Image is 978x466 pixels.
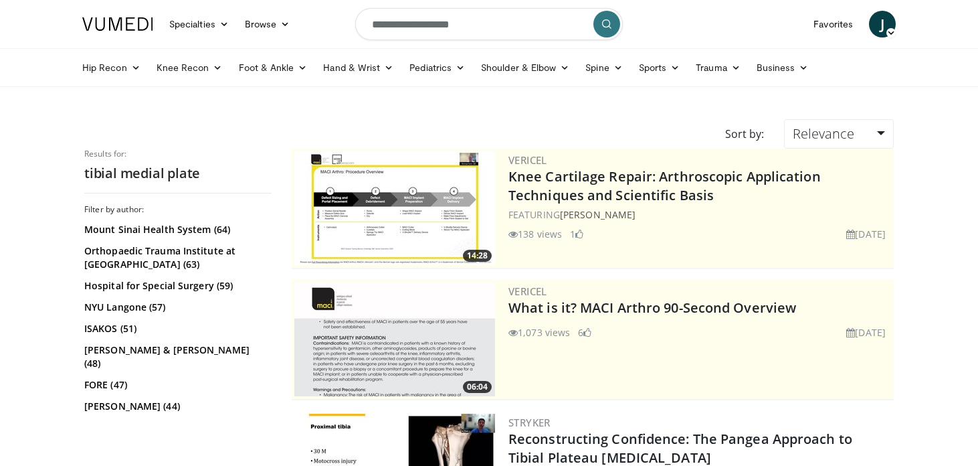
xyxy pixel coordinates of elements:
[149,54,231,81] a: Knee Recon
[84,165,272,182] h2: tibial medial plate
[715,119,774,149] div: Sort by:
[74,54,149,81] a: Hip Recon
[84,400,268,413] a: [PERSON_NAME] (44)
[793,125,854,143] span: Relevance
[355,8,623,40] input: Search topics, interventions
[315,54,401,81] a: Hand & Wrist
[294,151,495,265] a: 14:28
[784,119,894,149] a: Relevance
[401,54,473,81] a: Pediatrics
[869,11,896,37] a: J
[84,223,268,236] a: Mount Sinai Health System (64)
[570,227,583,241] li: 1
[294,283,495,396] img: aa6cc8ed-3dbf-4b6a-8d82-4a06f68b6688.300x170_q85_crop-smart_upscale.jpg
[84,301,268,314] a: NYU Langone (57)
[82,17,153,31] img: VuMedi Logo
[84,279,268,293] a: Hospital for Special Surgery (59)
[84,378,268,392] a: FORE (47)
[846,227,886,241] li: [DATE]
[508,285,547,298] a: Vericel
[294,283,495,396] a: 06:04
[84,322,268,335] a: ISAKOS (51)
[508,299,796,317] a: What is it? MACI Arthro 90-Second Overview
[560,208,635,221] a: [PERSON_NAME]
[463,381,492,393] span: 06:04
[577,54,630,81] a: Spine
[84,149,272,159] p: Results for:
[508,208,891,222] div: FEATURING
[508,325,570,339] li: 1,073 views
[631,54,688,81] a: Sports
[237,11,298,37] a: Browse
[231,54,316,81] a: Foot & Ankle
[508,153,547,167] a: Vericel
[84,204,272,215] h3: Filter by author:
[749,54,817,81] a: Business
[463,250,492,262] span: 14:28
[508,227,562,241] li: 138 views
[805,11,861,37] a: Favorites
[846,325,886,339] li: [DATE]
[473,54,577,81] a: Shoulder & Elbow
[578,325,591,339] li: 6
[508,167,821,204] a: Knee Cartilage Repair: Arthroscopic Application Techniques and Scientific Basis
[508,416,551,429] a: Stryker
[84,244,268,271] a: Orthopaedic Trauma Institute at [GEOGRAPHIC_DATA] (63)
[161,11,237,37] a: Specialties
[294,151,495,265] img: 2444198d-1b18-4a77-bb67-3e21827492e5.300x170_q85_crop-smart_upscale.jpg
[688,54,749,81] a: Trauma
[84,343,268,370] a: [PERSON_NAME] & [PERSON_NAME] (48)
